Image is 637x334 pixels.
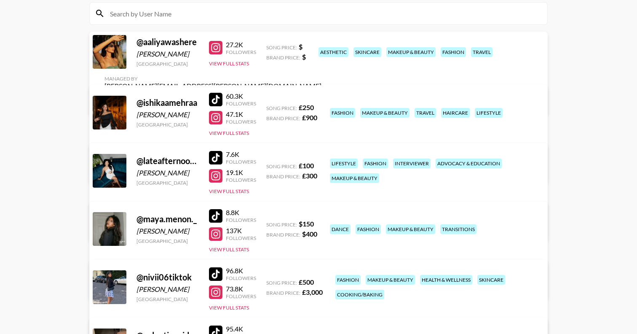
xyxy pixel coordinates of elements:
span: Song Price: [266,280,297,286]
div: skincare [477,275,505,285]
div: dance [330,224,351,234]
div: Followers [226,159,256,165]
div: fashion [356,224,381,234]
button: View Full Stats [209,304,249,311]
div: Followers [226,100,256,107]
button: View Full Stats [209,130,249,136]
div: [PERSON_NAME] [136,285,199,294]
strong: £ 500 [299,278,314,286]
span: Brand Price: [266,173,300,180]
div: Followers [226,275,256,281]
div: [GEOGRAPHIC_DATA] [136,296,199,302]
div: 73.8K [226,285,256,293]
div: makeup & beauty [330,173,379,183]
strong: $ [302,53,306,61]
div: 19.1K [226,168,256,177]
div: Followers [226,119,256,125]
strong: $ 150 [299,220,314,228]
div: 47.1K [226,110,256,119]
div: @ maya.menon._ [136,214,199,224]
button: View Full Stats [209,246,249,253]
div: transitions [440,224,476,234]
div: [PERSON_NAME] [136,169,199,177]
div: [PERSON_NAME][EMAIL_ADDRESS][PERSON_NAME][DOMAIN_NAME] [104,82,321,90]
strong: $ 400 [302,230,317,238]
span: Song Price: [266,44,297,51]
div: 137K [226,226,256,235]
div: 95.4K [226,325,256,333]
strong: £ 100 [299,162,314,170]
div: 96.8K [226,267,256,275]
div: aesthetic [318,47,348,57]
div: travel [471,47,492,57]
span: Brand Price: [266,232,300,238]
div: advocacy & education [436,159,502,168]
div: 27.2K [226,40,256,49]
button: View Full Stats [209,60,249,67]
span: Song Price: [266,163,297,170]
div: cooking/baking [335,290,384,299]
div: makeup & beauty [386,224,435,234]
strong: £ 3,000 [302,288,323,296]
div: 7.6K [226,150,256,159]
span: Brand Price: [266,54,300,61]
span: Song Price: [266,221,297,228]
strong: £ 250 [299,103,314,111]
div: fashion [330,108,355,118]
div: [GEOGRAPHIC_DATA] [136,121,199,128]
div: [GEOGRAPHIC_DATA] [136,238,199,244]
div: Followers [226,235,256,241]
span: Song Price: [266,105,297,111]
div: skincare [353,47,381,57]
div: makeup & beauty [386,47,436,57]
strong: £ 900 [302,113,317,121]
div: [GEOGRAPHIC_DATA] [136,61,199,67]
div: [PERSON_NAME] [136,227,199,235]
input: Search by User Name [105,7,542,20]
div: fashion [363,159,388,168]
div: @ ishikaamehraa [136,97,199,108]
div: lifestyle [330,159,358,168]
div: fashion [335,275,361,285]
div: fashion [441,47,466,57]
div: travel [415,108,436,118]
div: [PERSON_NAME] [136,50,199,58]
div: @ nivii06tiktok [136,272,199,283]
span: Brand Price: [266,290,300,296]
div: haircare [441,108,470,118]
strong: $ [299,43,302,51]
span: Brand Price: [266,115,300,121]
div: Followers [226,217,256,223]
div: Managed By [104,75,321,82]
div: interviewer [393,159,431,168]
div: [GEOGRAPHIC_DATA] [136,180,199,186]
div: Followers [226,293,256,299]
div: [PERSON_NAME] [136,110,199,119]
div: 8.8K [226,208,256,217]
strong: £ 300 [302,172,317,180]
button: View Full Stats [209,188,249,194]
div: @ lateafternoonthoughts [136,156,199,166]
div: makeup & beauty [360,108,409,118]
div: makeup & beauty [366,275,415,285]
div: 60.3K [226,92,256,100]
div: health & wellness [420,275,472,285]
div: Followers [226,49,256,55]
div: lifestyle [475,108,503,118]
div: @ aaliyawashere [136,37,199,47]
div: Followers [226,177,256,183]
